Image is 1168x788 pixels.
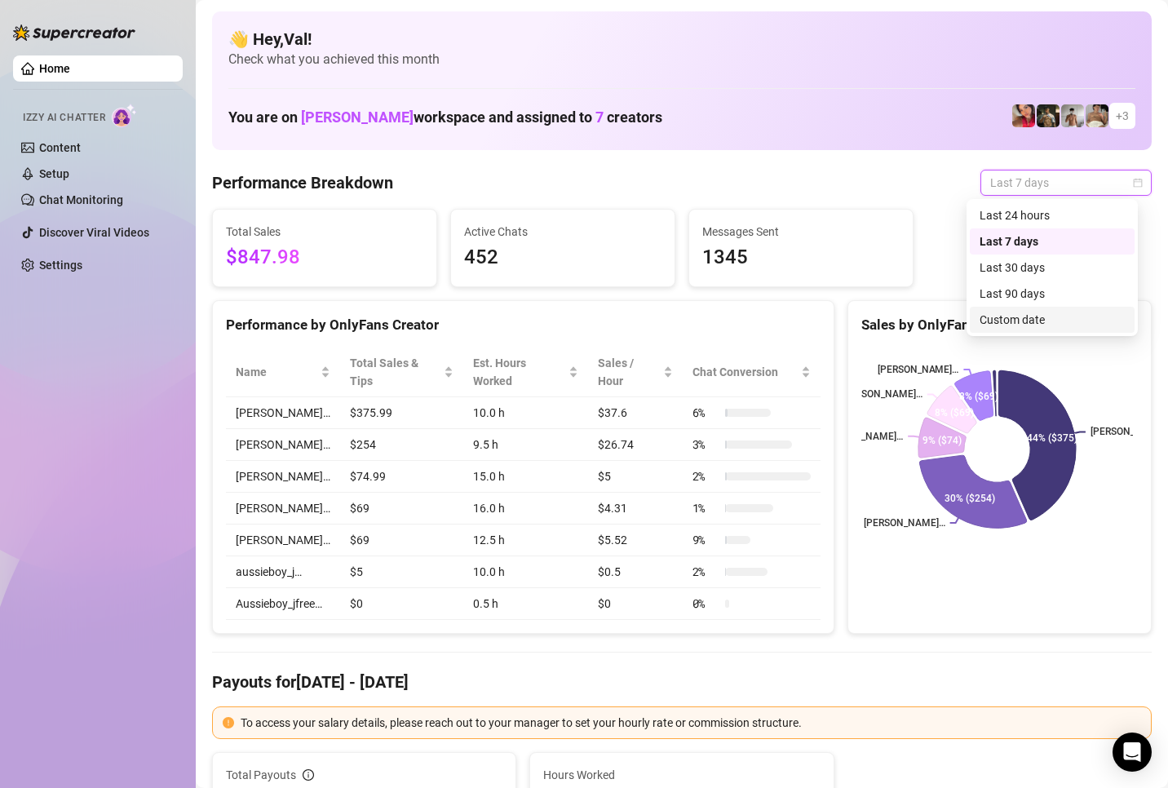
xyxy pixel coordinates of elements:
td: [PERSON_NAME]… [226,525,340,556]
td: aussieboy_j… [226,556,340,588]
th: Name [226,348,340,397]
div: Custom date [970,307,1135,333]
img: Aussieboy_jfree [1086,104,1108,127]
h4: Payouts for [DATE] - [DATE] [212,671,1152,693]
h1: You are on workspace and assigned to creators [228,108,662,126]
td: 0.5 h [463,588,588,620]
div: Last 7 days [980,232,1125,250]
h4: 👋 Hey, Val ! [228,28,1135,51]
div: Open Intercom Messenger [1113,733,1152,772]
span: 0 % [692,595,719,613]
span: Hours Worked [543,766,820,784]
div: Last 90 days [970,281,1135,307]
a: Content [39,141,81,154]
span: Total Sales & Tips [350,354,440,390]
text: [PERSON_NAME]… [841,389,922,401]
span: [PERSON_NAME] [301,108,414,126]
span: Chat Conversion [692,363,798,381]
td: 10.0 h [463,556,588,588]
div: Performance by OnlyFans Creator [226,314,821,336]
span: Last 7 days [990,170,1142,195]
td: Aussieboy_jfree… [226,588,340,620]
span: Name [236,363,317,381]
img: Tony [1037,104,1060,127]
div: Est. Hours Worked [473,354,565,390]
td: [PERSON_NAME]… [226,493,340,525]
div: Sales by OnlyFans Creator [861,314,1138,336]
td: 10.0 h [463,397,588,429]
a: Home [39,62,70,75]
h4: Performance Breakdown [212,171,393,194]
span: 1 % [692,499,719,517]
a: Discover Viral Videos [39,226,149,239]
td: 12.5 h [463,525,588,556]
a: Setup [39,167,69,180]
text: [PERSON_NAME]… [863,518,945,529]
span: Sales / Hour [598,354,660,390]
td: $69 [340,525,463,556]
td: [PERSON_NAME]… [226,429,340,461]
td: $0 [588,588,683,620]
img: logo-BBDzfeDw.svg [13,24,135,41]
span: Total Payouts [226,766,296,784]
td: [PERSON_NAME]… [226,461,340,493]
span: 9 % [692,531,719,549]
div: Custom date [980,311,1125,329]
th: Chat Conversion [683,348,821,397]
td: $5 [340,556,463,588]
text: [PERSON_NAME]… [821,431,903,442]
div: Last 90 days [980,285,1125,303]
span: Active Chats [464,223,661,241]
span: exclamation-circle [223,717,234,728]
span: Izzy AI Chatter [23,110,105,126]
div: Last 24 hours [980,206,1125,224]
td: $375.99 [340,397,463,429]
span: $847.98 [226,242,423,273]
td: [PERSON_NAME]… [226,397,340,429]
div: Last 30 days [970,255,1135,281]
div: Last 24 hours [970,202,1135,228]
text: [PERSON_NAME]… [877,364,958,375]
span: 2 % [692,467,719,485]
div: Last 7 days [970,228,1135,255]
span: info-circle [303,769,314,781]
span: 7 [595,108,604,126]
td: $4.31 [588,493,683,525]
div: To access your salary details, please reach out to your manager to set your hourly rate or commis... [241,714,1141,732]
a: Chat Monitoring [39,193,123,206]
img: Vanessa [1012,104,1035,127]
td: $254 [340,429,463,461]
td: 16.0 h [463,493,588,525]
span: 452 [464,242,661,273]
td: $5.52 [588,525,683,556]
td: $37.6 [588,397,683,429]
img: aussieboy_j [1061,104,1084,127]
td: $69 [340,493,463,525]
a: Settings [39,259,82,272]
span: + 3 [1116,107,1129,125]
span: 1345 [702,242,900,273]
td: $0.5 [588,556,683,588]
td: $0 [340,588,463,620]
td: $74.99 [340,461,463,493]
span: Check what you achieved this month [228,51,1135,69]
span: Messages Sent [702,223,900,241]
div: Last 30 days [980,259,1125,277]
img: AI Chatter [112,104,137,127]
td: $5 [588,461,683,493]
span: 3 % [692,436,719,454]
th: Total Sales & Tips [340,348,463,397]
span: calendar [1133,178,1143,188]
span: 2 % [692,563,719,581]
th: Sales / Hour [588,348,683,397]
td: 9.5 h [463,429,588,461]
td: 15.0 h [463,461,588,493]
span: Total Sales [226,223,423,241]
span: 6 % [692,404,719,422]
td: $26.74 [588,429,683,461]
